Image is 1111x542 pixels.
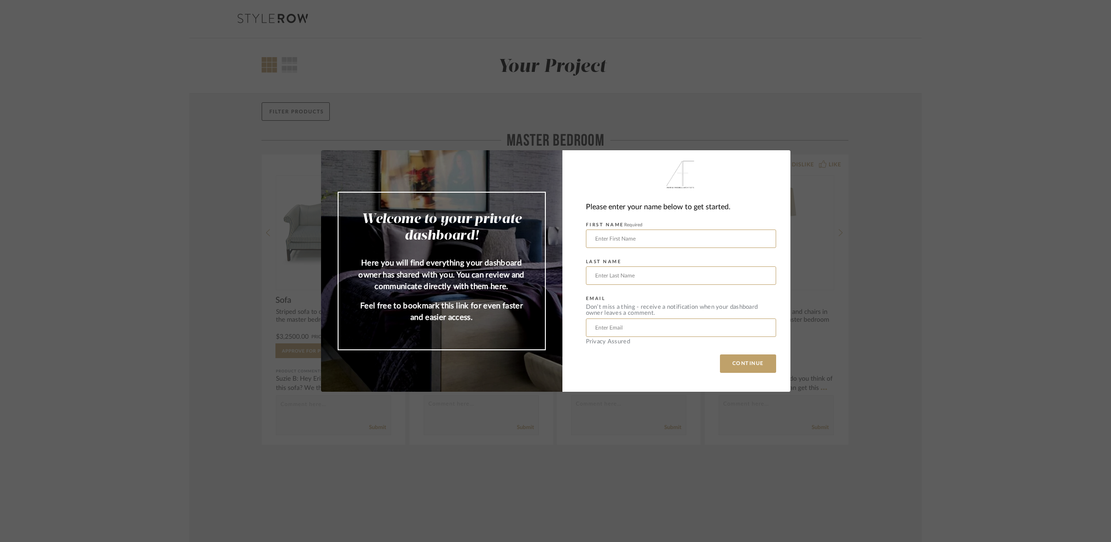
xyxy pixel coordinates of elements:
[586,304,776,316] div: Don’t miss a thing - receive a notification when your dashboard owner leaves a comment.
[720,354,776,373] button: CONTINUE
[357,300,526,324] p: Feel free to bookmark this link for even faster and easier access.
[586,339,776,345] div: Privacy Assured
[586,318,776,337] input: Enter Email
[586,296,606,301] label: EMAIL
[586,222,643,228] label: FIRST NAME
[357,211,526,244] h2: Welcome to your private dashboard!
[624,223,643,227] span: Required
[586,201,776,213] div: Please enter your name below to get started.
[586,259,622,265] label: LAST NAME
[586,230,776,248] input: Enter First Name
[357,257,526,293] p: Here you will find everything your dashboard owner has shared with you. You can review and commun...
[586,266,776,285] input: Enter Last Name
